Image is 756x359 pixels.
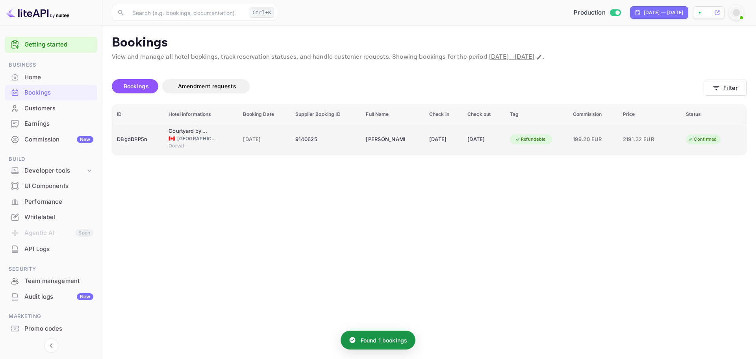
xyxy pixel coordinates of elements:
th: Check in [424,105,463,124]
th: Hotel informations [164,105,238,124]
a: Customers [5,101,97,115]
div: [DATE] [429,133,458,146]
div: Ctrl+K [250,7,274,18]
div: Whitelabel [5,210,97,225]
div: Olivier JOANNY-FLINOIS [366,133,405,146]
th: Full Name [361,105,424,124]
span: 2191.32 EUR [623,135,662,144]
th: Booking Date [238,105,291,124]
div: Getting started [5,37,97,53]
button: Filter [705,80,747,96]
input: Search (e.g. bookings, documentation) [128,5,246,20]
span: Production [574,8,606,17]
div: DBgdDPP5n [117,133,159,146]
th: ID [112,105,164,124]
span: Canada [169,136,175,141]
a: Earnings [5,116,97,131]
a: Promo codes [5,321,97,336]
span: 199.20 EUR [573,135,613,144]
span: Security [5,265,97,273]
span: [DATE] - [DATE] [489,53,534,61]
span: [GEOGRAPHIC_DATA] [177,135,217,142]
a: CommissionNew [5,132,97,147]
div: Switch to Sandbox mode [571,8,624,17]
div: Home [24,73,93,82]
div: UI Components [5,179,97,194]
span: Marketing [5,312,97,321]
div: Bookings [24,88,93,97]
span: Bookings [124,83,149,89]
span: [DATE] [243,135,286,144]
div: Earnings [5,116,97,132]
div: Performance [5,194,97,210]
div: New [77,293,93,300]
p: View and manage all hotel bookings, track reservation statuses, and handle customer requests. Sho... [112,52,747,62]
a: Home [5,70,97,84]
div: New [77,136,93,143]
div: Courtyard by Marriott Montreal Airport [169,127,208,135]
div: UI Components [24,182,93,191]
div: Developer tools [24,166,85,175]
div: Earnings [24,119,93,128]
button: Collapse navigation [44,339,58,353]
div: Performance [24,197,93,206]
div: API Logs [5,242,97,257]
div: Developer tools [5,164,97,178]
div: Team management [24,277,93,286]
div: Home [5,70,97,85]
div: Team management [5,273,97,289]
div: Commission [24,135,93,144]
a: Audit logsNew [5,289,97,304]
a: Getting started [24,40,93,49]
th: Price [618,105,682,124]
span: Business [5,61,97,69]
span: Dorval [169,142,208,149]
a: Bookings [5,85,97,100]
img: LiteAPI logo [6,6,69,19]
div: Refundable [510,134,551,144]
a: UI Components [5,179,97,193]
th: Commission [568,105,618,124]
th: Check out [463,105,505,124]
span: Amendment requests [178,83,236,89]
p: Found 1 bookings [361,336,407,344]
a: Performance [5,194,97,209]
th: Status [681,105,746,124]
button: Change date range [535,53,543,61]
div: 9140625 [295,133,356,146]
p: Bookings [112,35,747,51]
a: Whitelabel [5,210,97,224]
div: Audit logsNew [5,289,97,305]
a: API Logs [5,242,97,256]
table: booking table [112,105,746,155]
a: Team management [5,273,97,288]
div: Promo codes [24,324,93,333]
div: Customers [5,101,97,116]
div: Whitelabel [24,213,93,222]
div: API Logs [24,245,93,254]
div: Customers [24,104,93,113]
div: account-settings tabs [112,79,705,93]
th: Supplier Booking ID [291,105,361,124]
span: Build [5,155,97,164]
div: Confirmed [683,134,722,144]
th: Tag [505,105,568,124]
div: [DATE] — [DATE] [644,9,683,16]
div: [DATE] [467,133,500,146]
div: Audit logs [24,292,93,301]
